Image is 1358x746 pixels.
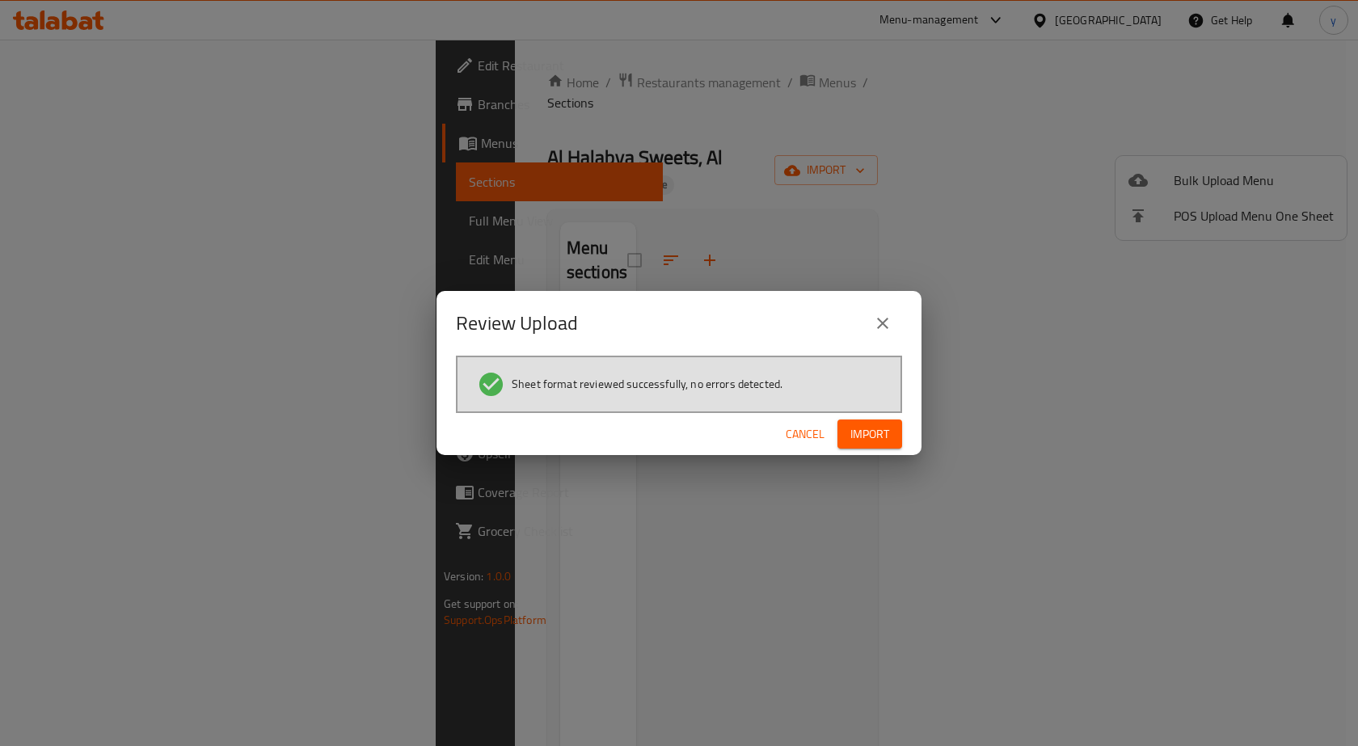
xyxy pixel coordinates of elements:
[779,419,831,449] button: Cancel
[837,419,902,449] button: Import
[512,376,782,392] span: Sheet format reviewed successfully, no errors detected.
[850,424,889,445] span: Import
[863,304,902,343] button: close
[786,424,824,445] span: Cancel
[456,310,578,336] h2: Review Upload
